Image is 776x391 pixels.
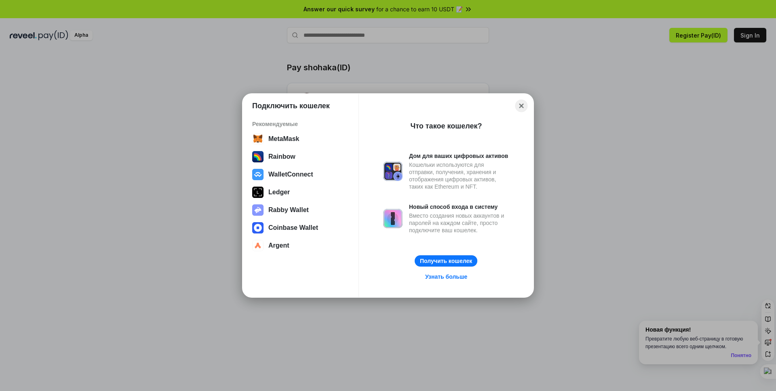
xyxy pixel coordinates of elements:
[250,149,351,165] button: Rainbow
[252,204,264,216] img: svg+xml,%3Csvg%20xmlns%3D%22http%3A%2F%2Fwww.w3.org%2F2000%2Fsvg%22%20fill%3D%22none%22%20viewBox...
[252,133,264,145] img: svg+xml,%3Csvg%20width%3D%2228%22%20height%3D%2228%22%20viewBox%3D%220%200%2028%2028%22%20fill%3D...
[250,166,351,183] button: WalletConnect
[415,255,477,267] button: Получить кошелек
[250,202,351,218] button: Rabby Wallet
[252,120,349,128] div: Рекомендуемые
[409,152,509,160] div: Дом для ваших цифровых активов
[250,220,351,236] button: Coinbase Wallet
[409,203,509,210] div: Новый способ входа в систему
[515,100,528,112] button: Close
[268,224,318,231] div: Coinbase Wallet
[420,257,472,265] div: Получить кошелек
[250,238,351,254] button: Argent
[252,151,264,162] img: svg+xml,%3Csvg%20width%3D%22120%22%20height%3D%22120%22%20viewBox%3D%220%200%20120%20120%22%20fil...
[409,212,509,234] div: Вместо создания новых аккаунтов и паролей на каждом сайте, просто подключите ваш кошелек.
[252,240,264,251] img: svg+xml,%3Csvg%20width%3D%2228%22%20height%3D%2228%22%20viewBox%3D%220%200%2028%2028%22%20fill%3D...
[411,121,482,131] div: Что такое кошелек?
[420,271,472,282] a: Узнать больше
[409,161,509,190] div: Кошельки используются для отправки, получения, хранения и отображения цифровых активов, таких как...
[252,222,264,233] img: svg+xml,%3Csvg%20width%3D%2228%22%20height%3D%2228%22%20viewBox%3D%220%200%2028%2028%22%20fill%3D...
[268,189,290,196] div: Ledger
[252,169,264,180] img: svg+xml,%3Csvg%20width%3D%2228%22%20height%3D%2228%22%20viewBox%3D%220%200%2028%2028%22%20fill%3D...
[252,187,264,198] img: svg+xml,%3Csvg%20xmlns%3D%22http%3A%2F%2Fwww.w3.org%2F2000%2Fsvg%22%20width%3D%2228%22%20height%3...
[383,209,403,228] img: svg+xml,%3Csvg%20xmlns%3D%22http%3A%2F%2Fwww.w3.org%2F2000%2Fsvg%22%20fill%3D%22none%22%20viewBox...
[252,101,330,111] h1: Подключить кошелек
[425,273,467,280] div: Узнать больше
[268,171,313,178] div: WalletConnect
[268,242,289,249] div: Argent
[268,153,295,160] div: Rainbow
[383,162,403,181] img: svg+xml,%3Csvg%20xmlns%3D%22http%3A%2F%2Fwww.w3.org%2F2000%2Fsvg%22%20fill%3D%22none%22%20viewBox...
[268,206,309,214] div: Rabby Wallet
[268,135,299,143] div: MetaMask
[250,184,351,200] button: Ledger
[250,131,351,147] button: MetaMask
